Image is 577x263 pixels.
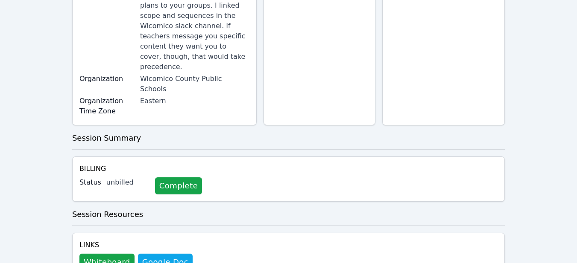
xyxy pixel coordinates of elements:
h4: Links [79,240,193,250]
label: Status [79,177,101,188]
div: unbilled [106,177,148,188]
h3: Session Resources [72,208,505,220]
h3: Session Summary [72,132,505,144]
label: Organization Time Zone [79,96,135,116]
label: Organization [79,74,135,84]
h4: Billing [79,164,498,174]
a: Complete [155,177,202,194]
div: Wicomico County Public Schools [140,74,249,94]
div: Eastern [140,96,249,106]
